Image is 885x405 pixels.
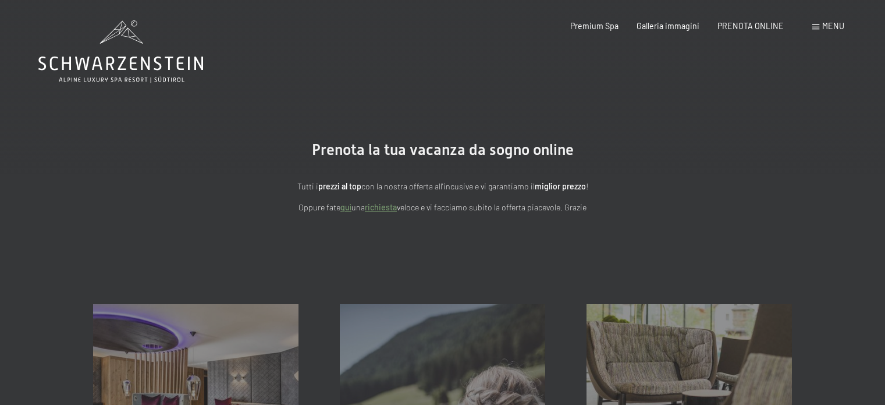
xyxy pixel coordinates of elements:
span: Menu [822,21,844,31]
p: Oppure fate una veloce e vi facciamo subito la offerta piacevole. Grazie [187,201,699,214]
a: PRENOTA ONLINE [717,21,784,31]
a: quì [340,202,351,212]
strong: prezzi al top [318,181,361,191]
p: Tutti i con la nostra offerta all'incusive e vi garantiamo il ! [187,180,699,193]
a: richiesta [365,202,397,212]
span: Prenota la tua vacanza da sogno online [312,141,574,159]
strong: miglior prezzo [535,181,586,191]
a: Premium Spa [570,21,619,31]
a: Galleria immagini [637,21,699,31]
